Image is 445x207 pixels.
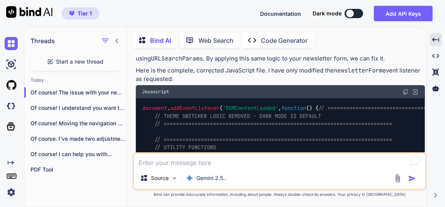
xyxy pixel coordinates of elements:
p: Of course! Moving the navigation menu to... [30,119,126,127]
img: Bind AI [6,6,52,18]
img: darkCloudIdeIcon [5,99,18,113]
img: Open in Browser [412,88,419,95]
code: newsletterForm [334,67,382,74]
img: copy [403,89,409,95]
p: Of course! The issue with your newslette... [30,89,126,96]
span: // THEME SWITCHER LOGIC REMOVED - DARK MODE IS DEFAULT [154,113,321,119]
span: Documentation [260,10,301,17]
span: addEventListener [170,105,220,112]
p: The reference file correctly sets the header and formats the body using . By applying this same l... [136,46,425,63]
button: premiumTier 1 [62,7,99,20]
img: Gemini 2.5 Pro [186,174,193,182]
img: premium [69,11,74,16]
img: githubLight [5,79,18,92]
span: document [142,105,167,112]
img: Pick Models [171,175,178,182]
p: Source [151,174,169,182]
img: ai-studio [5,58,18,71]
p: Bind AI [150,36,171,45]
h1: Threads [30,36,55,45]
p: Of course. I've made two adjustments to... [30,135,126,143]
img: settings [5,186,18,199]
span: Start a new thread [56,58,104,66]
p: Of course! I can help you with... [30,150,126,158]
p: Bind can provide inaccurate information, including about people. Always double-check its answers.... [133,192,426,197]
img: chat [5,37,18,50]
p: Here is the complete, corrected JavaScript file. I have only modified the event listener as reque... [136,66,425,84]
span: Javascript [142,89,169,95]
span: // ========================================================================== [154,152,392,159]
span: // ========================================================================== [154,136,392,143]
span: Dark mode [313,10,342,17]
span: // ========================================================================== [154,120,392,127]
code: URLSearchParams [151,55,203,62]
p: Web Search [198,36,233,45]
img: icon [408,175,416,182]
button: Add API Keys [374,6,433,21]
p: Code Generator [261,36,308,45]
span: 'DOMContentLoaded' [223,105,278,112]
span: Tier 1 [78,10,92,17]
span: // UTILITY FUNCTIONS [154,144,216,151]
p: Gemini 2.5.. [196,174,226,182]
img: attachment [393,174,402,183]
p: PDF Tool [30,166,126,173]
h2: Today [24,77,126,83]
button: Documentation [260,10,301,18]
span: function [281,105,306,112]
p: Of course! I understand you want to... [30,104,126,112]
